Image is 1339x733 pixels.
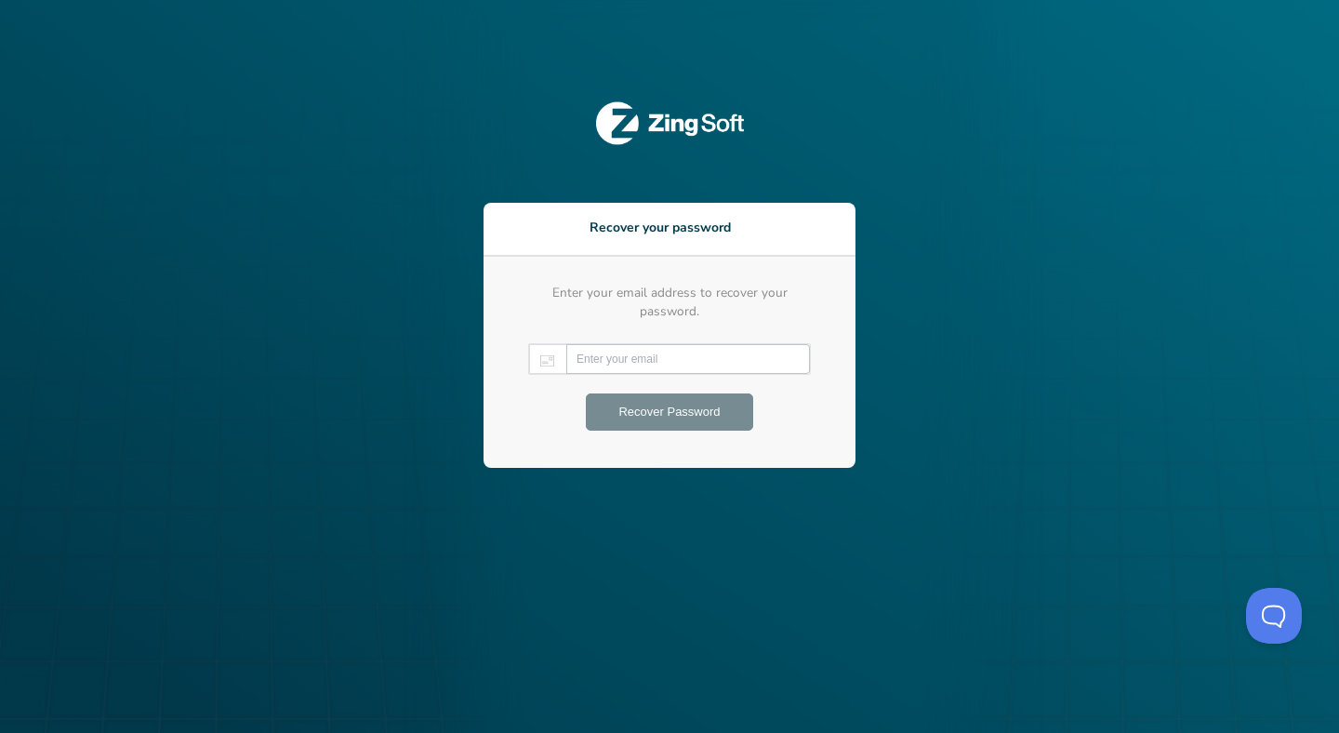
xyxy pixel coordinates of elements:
[484,218,855,242] h3: Recover your password
[618,401,720,423] span: Recover Password
[586,393,753,431] button: Recover Password
[521,284,818,321] p: Enter your email address to recover your password.
[577,345,800,373] input: Enter your email
[1246,588,1302,644] iframe: Toggle Customer Support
